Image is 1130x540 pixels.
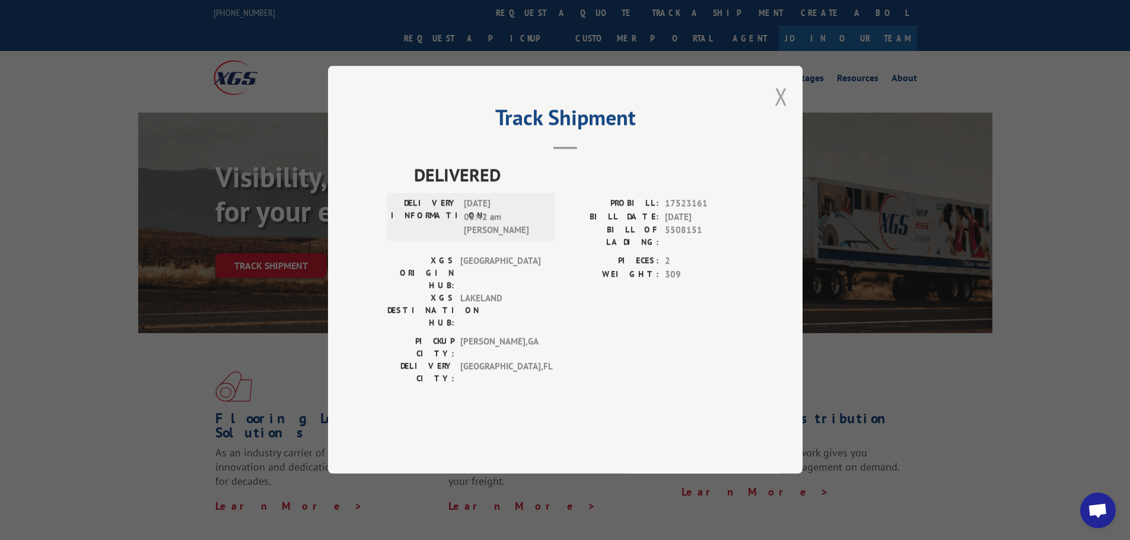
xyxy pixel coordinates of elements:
[460,292,540,330] span: LAKELAND
[665,255,743,269] span: 2
[387,360,454,385] label: DELIVERY CITY:
[665,197,743,211] span: 17523161
[565,197,659,211] label: PROBILL:
[460,255,540,292] span: [GEOGRAPHIC_DATA]
[665,268,743,282] span: 309
[464,197,544,238] span: [DATE] 08:42 am [PERSON_NAME]
[665,210,743,224] span: [DATE]
[665,224,743,249] span: 5508151
[775,81,788,112] button: Close modal
[460,360,540,385] span: [GEOGRAPHIC_DATA] , FL
[460,335,540,360] span: [PERSON_NAME] , GA
[387,255,454,292] label: XGS ORIGIN HUB:
[565,224,659,249] label: BILL OF LADING:
[387,292,454,330] label: XGS DESTINATION HUB:
[414,162,743,188] span: DELIVERED
[565,255,659,269] label: PIECES:
[391,197,458,238] label: DELIVERY INFORMATION:
[387,335,454,360] label: PICKUP CITY:
[387,109,743,132] h2: Track Shipment
[1080,493,1116,528] div: Open chat
[565,268,659,282] label: WEIGHT:
[565,210,659,224] label: BILL DATE:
